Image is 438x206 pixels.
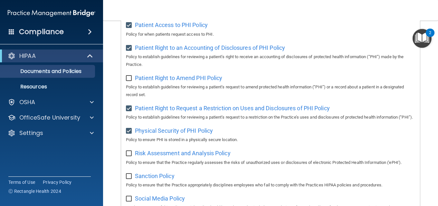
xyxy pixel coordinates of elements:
img: PMB logo [8,7,95,20]
a: HIPAA [8,52,93,60]
p: Documents and Policies [4,68,92,75]
p: OSHA [19,98,35,106]
h4: Compliance [19,27,64,36]
span: Patient Right to Amend PHI Policy [135,75,222,81]
span: Risk Assessment and Analysis Policy [135,150,231,157]
p: Policy to establish guidelines for reviewing a patient’s right to receive an accounting of disclo... [126,53,415,68]
p: HIPAA [19,52,36,60]
span: Patient Right to Request a Restriction on Uses and Disclosures of PHI Policy [135,105,330,112]
a: Privacy Policy [43,179,72,185]
span: Patient Access to PHI Policy [135,22,208,28]
span: Ⓒ Rectangle Health 2024 [8,188,61,194]
p: Policy to ensure that the Practice appropriately disciplines employees who fail to comply with th... [126,181,415,189]
a: OSHA [8,98,94,106]
p: Policy to establish guidelines for reviewing a patient’s request to amend protected health inform... [126,83,415,99]
a: Settings [8,129,94,137]
iframe: Drift Widget Chat Controller [406,162,430,186]
a: OfficeSafe University [8,114,94,121]
p: Policy to ensure PHI is stored in a physically secure location. [126,136,415,144]
p: OfficeSafe University [19,114,80,121]
span: Patient Right to an Accounting of Disclosures of PHI Policy [135,44,285,51]
a: Terms of Use [8,179,35,185]
p: Policy for when patients request access to PHI. [126,31,415,38]
span: Social Media Policy [135,195,185,202]
span: Sanction Policy [135,173,175,179]
button: Open Resource Center, 2 new notifications [413,29,432,48]
p: Resources [4,84,92,90]
p: Policy to ensure that the Practice regularly assesses the risks of unauthorized uses or disclosur... [126,159,415,166]
span: Physical Security of PHI Policy [135,127,213,134]
p: Settings [19,129,43,137]
p: Policy to establish guidelines for reviewing a patient’s request to a restriction on the Practice... [126,113,415,121]
div: 2 [429,33,431,41]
